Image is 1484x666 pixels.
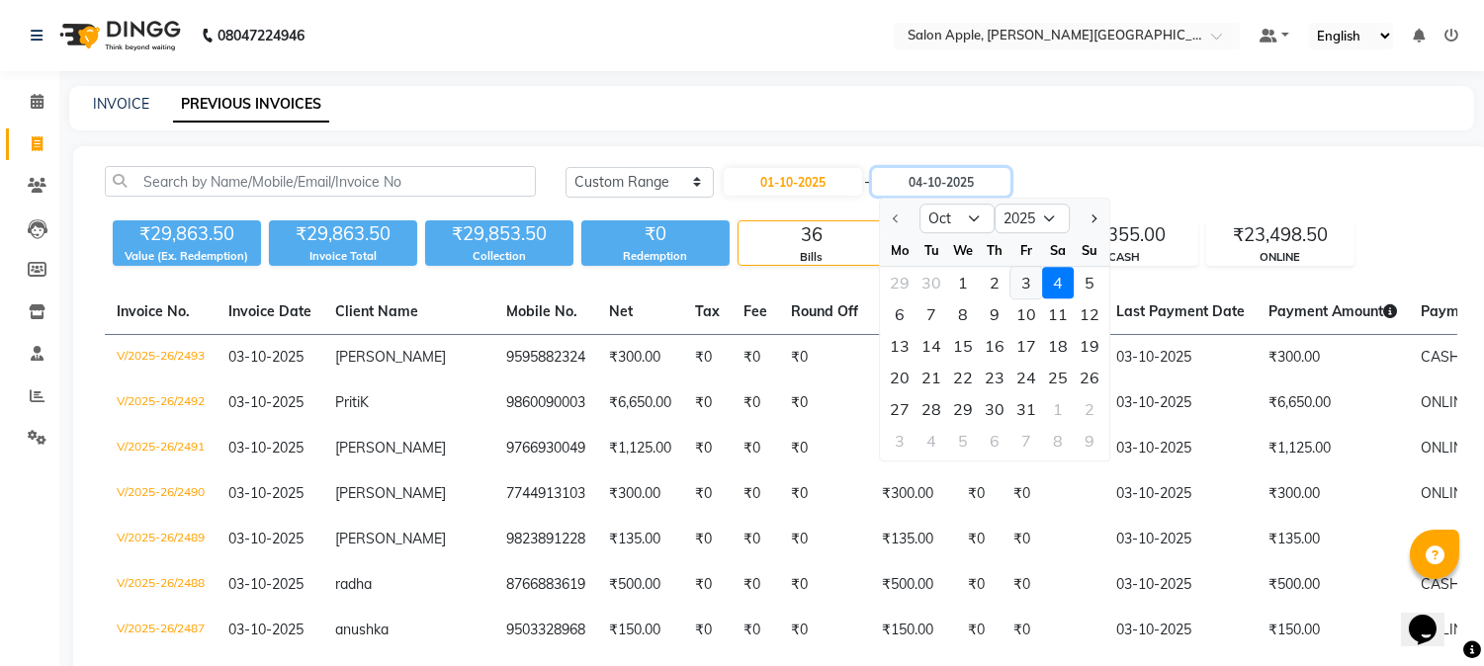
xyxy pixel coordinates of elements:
div: Wednesday, October 15, 2025 [947,330,979,362]
td: ₹300.00 [870,335,956,381]
div: Sunday, October 26, 2025 [1074,362,1105,393]
td: ₹500.00 [870,562,956,608]
td: ₹0 [732,608,779,653]
div: Su [1074,234,1105,266]
span: 03-10-2025 [228,484,304,502]
td: 9823891228 [494,517,597,562]
div: Saturday, November 1, 2025 [1042,393,1074,425]
span: 03-10-2025 [228,439,304,457]
td: ₹0 [683,380,732,426]
div: 17 [1010,330,1042,362]
div: Mo [884,234,916,266]
div: Tuesday, October 21, 2025 [916,362,947,393]
div: Friday, October 17, 2025 [1010,330,1042,362]
div: 12 [1074,298,1105,330]
div: 7 [1010,425,1042,457]
span: [PERSON_NAME] [335,530,446,547]
select: Select month [919,204,995,233]
td: ₹0 [956,517,1002,562]
div: Friday, October 3, 2025 [1010,267,1042,298]
div: Thursday, November 6, 2025 [979,425,1010,457]
a: PREVIOUS INVOICES [173,87,329,123]
td: ₹300.00 [1257,471,1409,517]
td: ₹300.00 [870,471,956,517]
td: 03-10-2025 [1104,517,1257,562]
td: ₹0 [779,426,870,471]
div: 22 [947,362,979,393]
td: ₹0 [1002,562,1104,608]
div: 2 [1074,393,1105,425]
input: End Date [872,168,1010,196]
td: ₹150.00 [870,608,956,653]
div: Sunday, November 9, 2025 [1074,425,1105,457]
span: Fee [743,302,767,320]
div: Saturday, October 4, 2025 [1042,267,1074,298]
div: Sa [1042,234,1074,266]
td: V/2025-26/2491 [105,426,217,471]
td: ₹135.00 [870,517,956,562]
td: ₹0 [956,471,1002,517]
div: Wednesday, October 29, 2025 [947,393,979,425]
div: Thursday, October 16, 2025 [979,330,1010,362]
span: 03-10-2025 [228,621,304,638]
td: ₹0 [683,517,732,562]
div: Monday, October 20, 2025 [884,362,916,393]
td: ₹0 [779,562,870,608]
div: Sunday, November 2, 2025 [1074,393,1105,425]
a: INVOICE [93,95,149,113]
div: Wednesday, November 5, 2025 [947,425,979,457]
td: ₹0 [732,335,779,381]
div: 16 [979,330,1010,362]
td: ₹0 [732,471,779,517]
div: 5 [947,425,979,457]
span: [PERSON_NAME] [335,439,446,457]
div: 13 [884,330,916,362]
span: - [864,172,870,193]
div: 30 [979,393,1010,425]
div: 28 [916,393,947,425]
div: 25 [1042,362,1074,393]
div: 14 [916,330,947,362]
td: ₹0 [683,608,732,653]
td: ₹0 [779,517,870,562]
td: ₹0 [779,335,870,381]
td: V/2025-26/2493 [105,335,217,381]
div: 18 [1042,330,1074,362]
div: Friday, November 7, 2025 [1010,425,1042,457]
div: 4 [916,425,947,457]
td: 03-10-2025 [1104,608,1257,653]
td: ₹0 [683,426,732,471]
div: 6 [979,425,1010,457]
span: [PERSON_NAME] [335,348,446,366]
div: 19 [1074,330,1105,362]
td: ₹0 [732,426,779,471]
span: 03-10-2025 [228,575,304,593]
div: Thursday, October 30, 2025 [979,393,1010,425]
div: Wednesday, October 8, 2025 [947,298,979,330]
td: ₹0 [956,608,1002,653]
div: Saturday, October 25, 2025 [1042,362,1074,393]
span: [PERSON_NAME] [335,484,446,502]
td: ₹1,125.00 [1257,426,1409,471]
div: Saturday, November 8, 2025 [1042,425,1074,457]
div: Friday, October 31, 2025 [1010,393,1042,425]
td: 03-10-2025 [1104,426,1257,471]
input: Search by Name/Mobile/Email/Invoice No [105,166,536,197]
div: Tuesday, October 14, 2025 [916,330,947,362]
div: Th [979,234,1010,266]
span: Net [609,302,633,320]
td: ₹500.00 [597,562,683,608]
span: radha [335,575,372,593]
td: V/2025-26/2489 [105,517,217,562]
div: Thursday, October 23, 2025 [979,362,1010,393]
div: ₹6,355.00 [1051,221,1197,249]
span: Round Off [791,302,858,320]
span: 03-10-2025 [228,530,304,547]
div: Invoice Total [269,248,417,265]
div: Bills [739,249,885,266]
div: Wednesday, October 1, 2025 [947,267,979,298]
td: 9595882324 [494,335,597,381]
iframe: chat widget [1401,587,1464,646]
td: ₹1,125.00 [597,426,683,471]
td: 9860090003 [494,380,597,426]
